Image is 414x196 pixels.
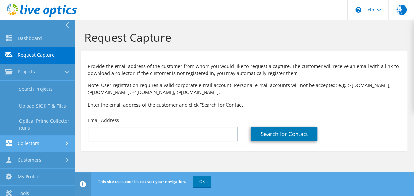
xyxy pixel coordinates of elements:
[396,5,407,15] span: 航郭
[88,101,401,108] h3: Enter the email address of the customer and click “Search for Contact”.
[355,7,361,13] svg: \n
[88,117,119,124] label: Email Address
[251,127,317,141] a: Search for Contact
[88,82,401,96] p: Note: User registration requires a valid corporate e-mail account. Personal e-mail accounts will ...
[84,30,401,44] h1: Request Capture
[98,179,186,184] span: This site uses cookies to track your navigation.
[193,176,211,187] a: OK
[88,63,401,77] p: Provide the email address of the customer from whom you would like to request a capture. The cust...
